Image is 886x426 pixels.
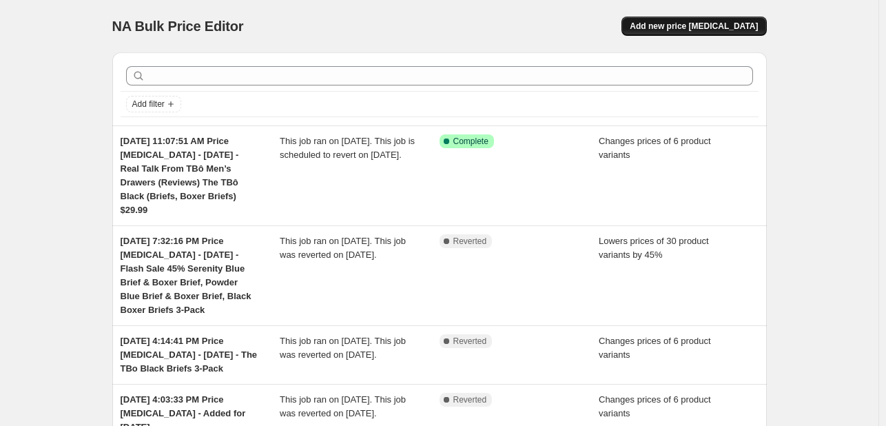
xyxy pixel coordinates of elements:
[453,336,487,347] span: Reverted
[280,136,415,160] span: This job ran on [DATE]. This job is scheduled to revert on [DATE].
[630,21,758,32] span: Add new price [MEDICAL_DATA]
[280,394,406,418] span: This job ran on [DATE]. This job was reverted on [DATE].
[453,394,487,405] span: Reverted
[121,236,251,315] span: [DATE] 7:32:16 PM Price [MEDICAL_DATA] - [DATE] - Flash Sale 45% Serenity Blue Brief & Boxer Brie...
[599,136,711,160] span: Changes prices of 6 product variants
[453,236,487,247] span: Reverted
[621,17,766,36] button: Add new price [MEDICAL_DATA]
[599,236,709,260] span: Lowers prices of 30 product variants by 45%
[280,236,406,260] span: This job ran on [DATE]. This job was reverted on [DATE].
[112,19,244,34] span: NA Bulk Price Editor
[121,136,239,215] span: [DATE] 11:07:51 AM Price [MEDICAL_DATA] - [DATE] - Real Talk From TBô Men’s Drawers (Reviews) The...
[121,336,258,374] span: [DATE] 4:14:41 PM Price [MEDICAL_DATA] - [DATE] - The TBo Black Briefs 3-Pack
[280,336,406,360] span: This job ran on [DATE]. This job was reverted on [DATE].
[599,394,711,418] span: Changes prices of 6 product variants
[132,99,165,110] span: Add filter
[453,136,488,147] span: Complete
[599,336,711,360] span: Changes prices of 6 product variants
[126,96,181,112] button: Add filter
